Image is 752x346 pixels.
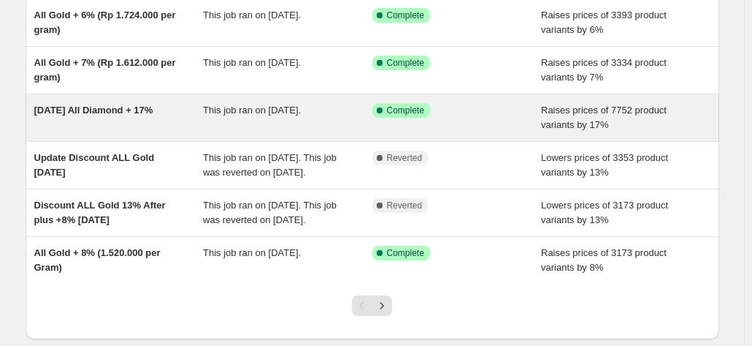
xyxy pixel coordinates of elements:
button: Next [372,296,392,316]
span: Raises prices of 3393 product variants by 6% [541,10,667,35]
span: [DATE] All Diamond + 17% [34,105,153,116]
span: This job ran on [DATE]. [203,10,301,20]
span: Complete [387,247,424,259]
span: Lowers prices of 3173 product variants by 13% [541,200,668,225]
span: This job ran on [DATE]. [203,57,301,68]
span: Complete [387,105,424,116]
span: Reverted [387,152,423,164]
span: All Gold + 7% (Rp 1.612.000 per gram) [34,57,176,83]
span: This job ran on [DATE]. [203,105,301,116]
span: This job ran on [DATE]. [203,247,301,258]
span: All Gold + 6% (Rp 1.724.000 per gram) [34,10,176,35]
span: This job ran on [DATE]. This job was reverted on [DATE]. [203,200,337,225]
span: Raises prices of 3334 product variants by 7% [541,57,667,83]
span: Complete [387,10,424,21]
span: Discount ALL Gold 13% After plus +8% [DATE] [34,200,166,225]
span: Complete [387,57,424,69]
span: All Gold + 8% (1.520.000 per Gram) [34,247,161,273]
span: Raises prices of 3173 product variants by 8% [541,247,667,273]
span: Raises prices of 7752 product variants by 17% [541,105,667,130]
span: Update Discount ALL Gold [DATE] [34,152,155,178]
span: This job ran on [DATE]. This job was reverted on [DATE]. [203,152,337,178]
nav: Pagination [352,296,392,316]
span: Reverted [387,200,423,211]
span: Lowers prices of 3353 product variants by 13% [541,152,668,178]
